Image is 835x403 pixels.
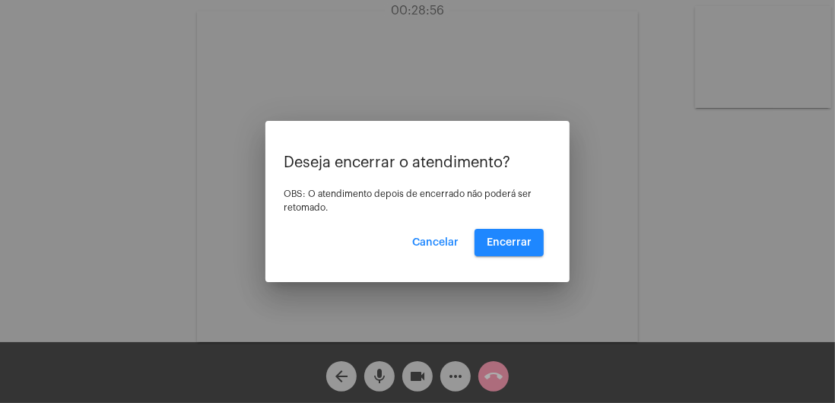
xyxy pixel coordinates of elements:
[284,189,532,212] span: OBS: O atendimento depois de encerrado não poderá ser retomado.
[284,154,551,171] p: Deseja encerrar o atendimento?
[475,229,544,256] button: Encerrar
[400,229,471,256] button: Cancelar
[412,237,459,248] span: Cancelar
[487,237,532,248] span: Encerrar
